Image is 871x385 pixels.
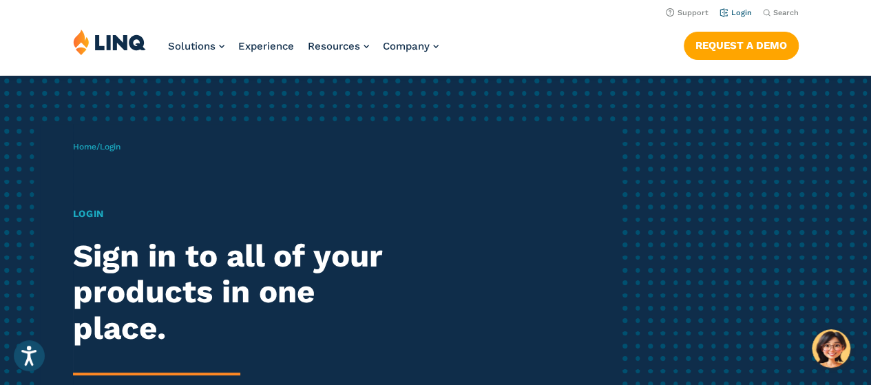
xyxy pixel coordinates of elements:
span: / [73,142,120,152]
a: Experience [238,40,294,52]
span: Search [773,8,799,17]
button: Hello, have a question? Let’s chat. [812,329,850,368]
button: Open Search Bar [763,8,799,18]
a: Company [383,40,439,52]
span: Solutions [168,40,216,52]
nav: Button Navigation [684,29,799,59]
nav: Primary Navigation [168,29,439,74]
a: Request a Demo [684,32,799,59]
span: Company [383,40,430,52]
a: Home [73,142,96,152]
a: Login [720,8,752,17]
h2: Sign in to all of your products in one place. [73,238,408,347]
span: Login [100,142,120,152]
a: Resources [308,40,369,52]
img: LINQ | K‑12 Software [73,29,146,55]
a: Solutions [168,40,224,52]
span: Resources [308,40,360,52]
a: Support [666,8,709,17]
h1: Login [73,207,408,221]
